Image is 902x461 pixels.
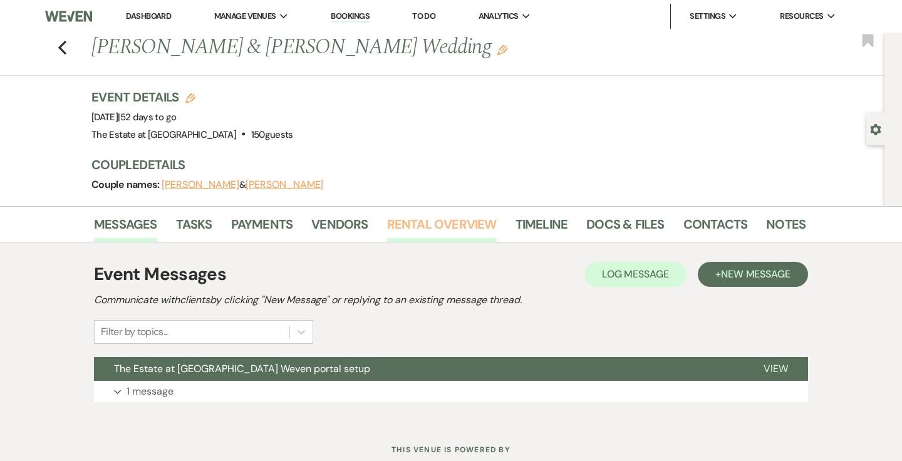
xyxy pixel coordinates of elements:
[94,214,157,242] a: Messages
[45,3,92,29] img: Weven Logo
[690,10,725,23] span: Settings
[683,214,748,242] a: Contacts
[764,362,788,375] span: View
[127,383,174,400] p: 1 message
[516,214,568,242] a: Timeline
[311,214,368,242] a: Vendors
[246,180,323,190] button: [PERSON_NAME]
[412,11,435,21] a: To Do
[114,362,370,375] span: The Estate at [GEOGRAPHIC_DATA] Weven portal setup
[251,128,293,141] span: 150 guests
[120,111,177,123] span: 52 days to go
[91,88,293,106] h3: Event Details
[479,10,519,23] span: Analytics
[126,11,171,21] a: Dashboard
[162,179,323,191] span: &
[387,214,497,242] a: Rental Overview
[94,381,808,402] button: 1 message
[744,357,808,381] button: View
[231,214,293,242] a: Payments
[870,123,881,135] button: Open lead details
[780,10,823,23] span: Resources
[602,267,669,281] span: Log Message
[698,262,808,287] button: +New Message
[94,261,226,287] h1: Event Messages
[91,156,793,174] h3: Couple Details
[91,178,162,191] span: Couple names:
[94,293,808,308] h2: Communicate with clients by clicking "New Message" or replying to an existing message thread.
[214,10,276,23] span: Manage Venues
[176,214,212,242] a: Tasks
[101,324,168,339] div: Filter by topics...
[91,111,176,123] span: [DATE]
[586,214,664,242] a: Docs & Files
[721,267,791,281] span: New Message
[766,214,806,242] a: Notes
[584,262,687,287] button: Log Message
[331,11,370,23] a: Bookings
[91,33,653,63] h1: [PERSON_NAME] & [PERSON_NAME] Wedding
[91,128,236,141] span: The Estate at [GEOGRAPHIC_DATA]
[94,357,744,381] button: The Estate at [GEOGRAPHIC_DATA] Weven portal setup
[162,180,239,190] button: [PERSON_NAME]
[118,111,176,123] span: |
[497,44,507,55] button: Edit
